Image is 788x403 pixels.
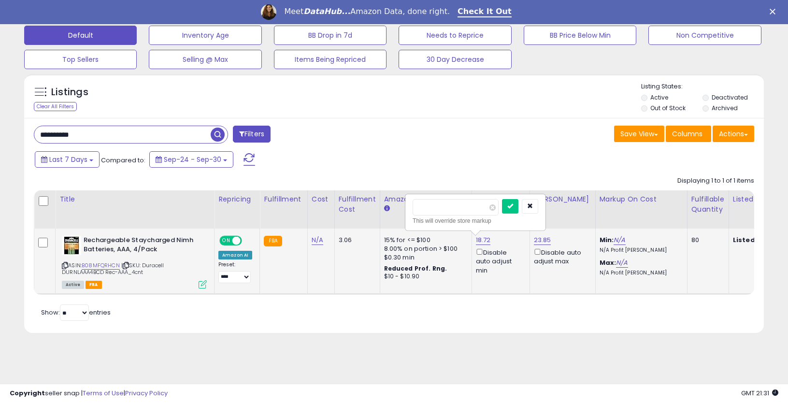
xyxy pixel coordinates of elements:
[51,86,88,99] h5: Listings
[616,258,628,268] a: N/A
[641,82,764,91] p: Listing States:
[62,281,84,289] span: All listings currently available for purchase on Amazon
[339,194,376,215] div: Fulfillment Cost
[712,93,748,101] label: Deactivated
[595,190,687,229] th: The percentage added to the cost of goods (COGS) that forms the calculator for Min & Max prices.
[691,236,721,245] div: 80
[600,235,614,245] b: Min:
[691,194,725,215] div: Fulfillable Quantity
[384,253,464,262] div: $0.30 min
[84,236,201,256] b: Rechargeable Staycharged Nimh Batteries, AAA, 4/Pack
[264,194,303,204] div: Fulfillment
[650,93,668,101] label: Active
[274,26,387,45] button: BB Drop in 7d
[62,236,81,255] img: 51wztD6gvmL._SL40_.jpg
[220,237,232,245] span: ON
[284,7,450,16] div: Meet Amazon Data, done right.
[24,50,137,69] button: Top Sellers
[614,126,664,142] button: Save View
[476,247,522,275] div: Disable auto adjust min
[164,155,221,164] span: Sep-24 - Sep-30
[83,389,124,398] a: Terms of Use
[86,281,102,289] span: FBA
[274,50,387,69] button: Items Being Repriced
[41,308,111,317] span: Show: entries
[35,151,100,168] button: Last 7 Days
[600,194,683,204] div: Markup on Cost
[218,251,252,259] div: Amazon AI
[650,104,686,112] label: Out of Stock
[648,26,761,45] button: Non Competitive
[524,26,636,45] button: BB Price Below Min
[384,194,468,204] div: Amazon Fees
[600,270,680,276] p: N/A Profit [PERSON_NAME]
[733,235,777,245] b: Listed Price:
[534,247,588,266] div: Disable auto adjust max
[62,261,164,276] span: | SKU: Duracell DURNLAAA4BCD Rec-AAA_4cnt
[384,264,447,273] b: Reduced Prof. Rng.
[233,126,271,143] button: Filters
[34,102,77,111] div: Clear All Filters
[312,194,330,204] div: Cost
[384,245,464,253] div: 8.00% on portion > $100
[666,126,711,142] button: Columns
[149,151,233,168] button: Sep-24 - Sep-30
[770,9,779,14] div: Close
[264,236,282,246] small: FBA
[600,258,616,267] b: Max:
[303,7,350,16] i: DataHub...
[10,389,45,398] strong: Copyright
[712,104,738,112] label: Archived
[149,50,261,69] button: Selling @ Max
[384,204,390,213] small: Amazon Fees.
[614,235,625,245] a: N/A
[10,389,168,398] div: seller snap | |
[600,247,680,254] p: N/A Profit [PERSON_NAME]
[62,236,207,288] div: ASIN:
[476,235,491,245] a: 18.72
[59,194,210,204] div: Title
[384,273,464,281] div: $10 - $10.90
[82,261,120,270] a: B08MFQRHCN
[713,126,754,142] button: Actions
[677,176,754,186] div: Displaying 1 to 1 of 1 items
[218,261,252,283] div: Preset:
[534,194,591,204] div: [PERSON_NAME]
[312,235,323,245] a: N/A
[458,7,512,17] a: Check It Out
[261,4,276,20] img: Profile image for Georgie
[399,50,511,69] button: 30 Day Decrease
[24,26,137,45] button: Default
[413,216,538,226] div: This will override store markup
[534,235,551,245] a: 23.85
[384,236,464,245] div: 15% for <= $100
[125,389,168,398] a: Privacy Policy
[399,26,511,45] button: Needs to Reprice
[241,237,256,245] span: OFF
[339,236,373,245] div: 3.06
[149,26,261,45] button: Inventory Age
[672,129,702,139] span: Columns
[218,194,256,204] div: Repricing
[49,155,87,164] span: Last 7 Days
[741,389,778,398] span: 2025-10-10 21:31 GMT
[101,156,145,165] span: Compared to:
